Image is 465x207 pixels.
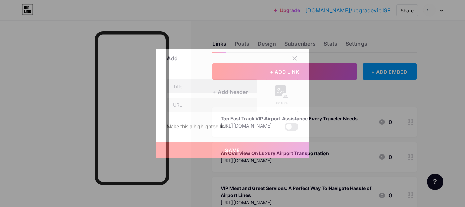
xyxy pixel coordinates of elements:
[225,147,240,153] span: Save
[167,98,257,112] input: URL
[167,54,178,62] div: Add
[275,101,289,106] div: Picture
[167,79,257,93] input: Title
[156,142,309,158] button: Save
[167,123,227,131] div: Make this a highlighted link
